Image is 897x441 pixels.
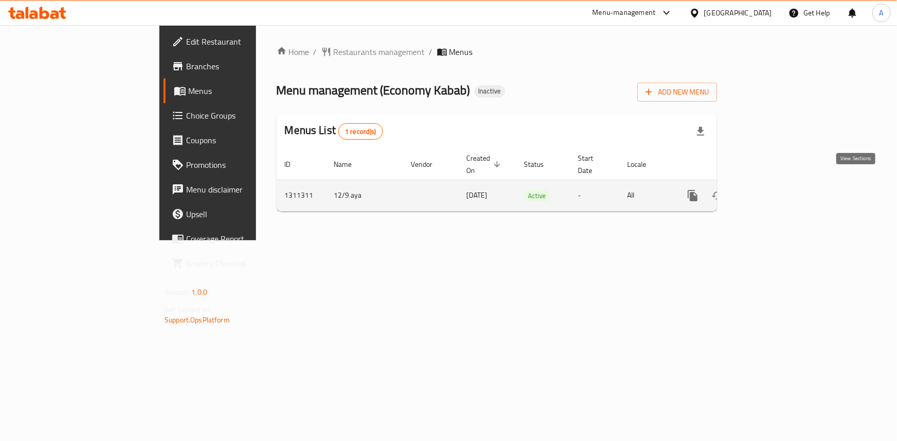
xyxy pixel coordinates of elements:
[186,159,301,171] span: Promotions
[429,46,433,58] li: /
[637,83,717,102] button: Add New Menu
[334,158,365,170] span: Name
[578,152,607,177] span: Start Date
[163,103,309,128] a: Choice Groups
[467,188,488,202] span: [DATE]
[186,109,301,122] span: Choice Groups
[163,79,309,103] a: Menus
[163,152,309,177] a: Promotions
[474,85,505,98] div: Inactive
[688,119,713,144] div: Export file
[186,35,301,48] span: Edit Restaurant
[411,158,446,170] span: Vendor
[277,149,788,212] table: enhanced table
[163,226,309,251] a: Coverage Report
[163,251,309,276] a: Grocery Checklist
[672,149,788,180] th: Actions
[277,46,717,58] nav: breadcrumb
[704,7,772,18] div: [GEOGRAPHIC_DATA]
[285,158,304,170] span: ID
[334,46,425,58] span: Restaurants management
[619,180,672,211] td: All
[467,152,504,177] span: Created On
[570,180,619,211] td: -
[285,123,383,140] h2: Menus List
[449,46,473,58] span: Menus
[164,303,212,316] span: Get support on:
[338,123,383,140] div: Total records count
[186,60,301,72] span: Branches
[880,7,884,18] span: A
[681,183,705,208] button: more
[705,183,730,208] button: Change Status
[593,7,656,19] div: Menu-management
[646,86,709,99] span: Add New Menu
[164,313,230,327] a: Support.OpsPlatform
[186,183,301,196] span: Menu disclaimer
[277,79,470,102] span: Menu management ( Economy Kabab )
[163,54,309,79] a: Branches
[186,134,301,146] span: Coupons
[186,233,301,245] span: Coverage Report
[191,285,207,299] span: 1.0.0
[628,158,660,170] span: Locale
[326,180,403,211] td: 12/9 aya
[163,202,309,226] a: Upsell
[163,177,309,202] a: Menu disclaimer
[524,158,558,170] span: Status
[163,29,309,54] a: Edit Restaurant
[186,208,301,220] span: Upsell
[186,257,301,270] span: Grocery Checklist
[474,87,505,95] span: Inactive
[164,285,190,299] span: Version:
[163,128,309,152] a: Coupons
[314,46,317,58] li: /
[188,85,301,97] span: Menus
[339,127,382,137] span: 1 record(s)
[321,46,425,58] a: Restaurants management
[524,190,551,202] span: Active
